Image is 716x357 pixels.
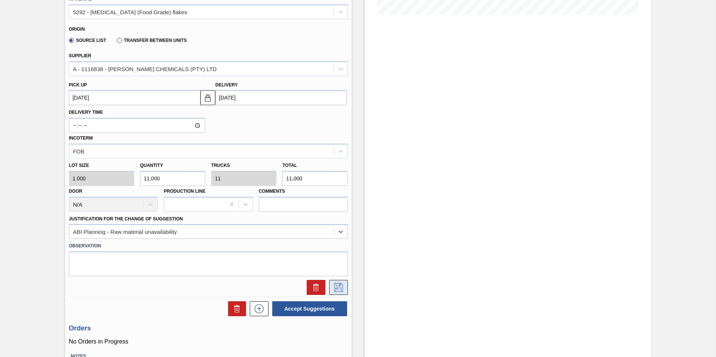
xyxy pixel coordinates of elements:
label: Pick up [69,82,87,88]
button: locked [200,90,215,105]
label: Delivery [215,82,238,88]
label: Origin [69,27,85,32]
label: Transfer between Units [117,38,187,43]
label: Source List [69,38,106,43]
label: Delivery Time [69,107,205,118]
h3: Orders [69,324,348,332]
div: A - 1116838 - [PERSON_NAME] CHEMICALS (PTY) LTD [73,65,217,72]
label: Lot size [69,160,134,171]
label: Quantity [140,163,163,168]
label: Incoterm [69,135,93,141]
div: Save Suggestion [325,280,348,295]
div: 5292 - [MEDICAL_DATA] (Food Grade) flakes [73,9,187,15]
div: ABI Planning - Raw material unavailability [73,229,177,235]
div: Delete Suggestions [224,301,246,316]
label: Justification for the Change of Suggestion [69,216,183,222]
div: Delete Suggestion [303,280,325,295]
input: mm/dd/yyyy [69,90,200,105]
label: Door [69,189,82,194]
label: Total [282,163,297,168]
input: mm/dd/yyyy [215,90,347,105]
label: Supplier [69,53,91,58]
label: Production Line [164,189,205,194]
div: FOB [73,148,85,154]
div: Accept Suggestions [268,300,348,317]
button: Accept Suggestions [272,301,347,316]
label: Observation [69,241,348,251]
label: Comments [259,186,348,197]
div: New suggestion [246,301,268,316]
label: Trucks [211,163,230,168]
img: locked [203,93,212,102]
p: No Orders in Progress [69,338,348,345]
